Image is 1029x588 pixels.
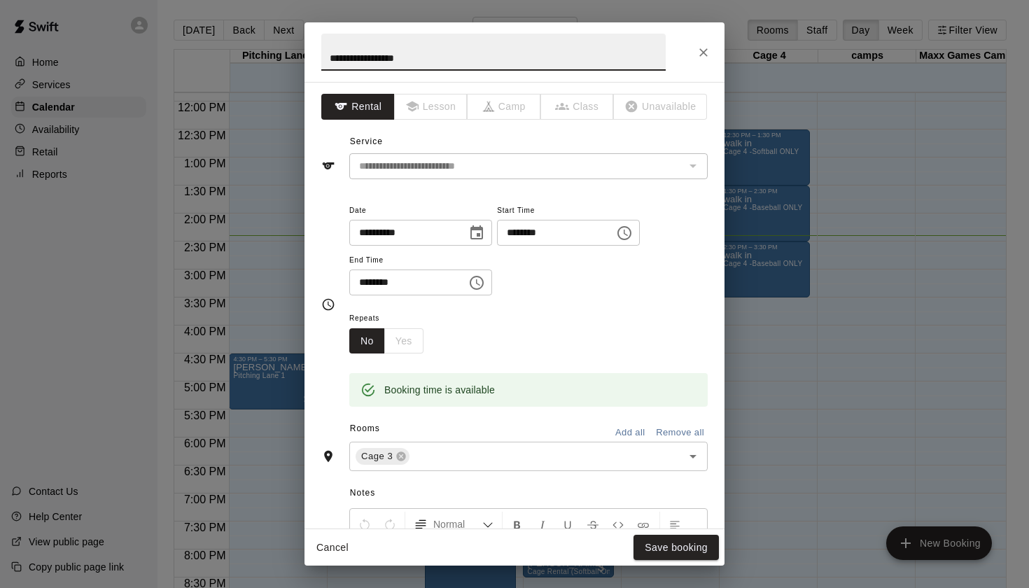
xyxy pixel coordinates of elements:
button: Choose time, selected time is 3:00 PM [463,269,491,297]
span: Service [350,136,383,146]
span: The type of an existing booking cannot be changed [541,94,615,120]
div: The service of an existing booking cannot be changed [349,153,708,179]
button: Redo [378,512,402,537]
svg: Rooms [321,449,335,463]
span: Rooms [350,423,380,433]
span: Date [349,202,492,220]
button: Insert Link [631,512,655,537]
button: Format Strikethrough [581,512,605,537]
button: Insert Code [606,512,630,537]
button: Rental [321,94,395,120]
span: The type of an existing booking cannot be changed [395,94,468,120]
button: Format Italics [531,512,554,537]
button: Format Bold [505,512,529,537]
button: Choose time, selected time is 2:30 PM [610,219,638,247]
span: Notes [350,482,708,505]
span: The type of an existing booking cannot be changed [468,94,541,120]
div: outlined button group [349,328,423,354]
div: Cage 3 [356,448,409,465]
span: Normal [433,517,482,531]
button: Left Align [663,512,687,537]
button: Choose date, selected date is Aug 17, 2025 [463,219,491,247]
div: Booking time is available [384,377,495,402]
button: No [349,328,385,354]
svg: Timing [321,297,335,311]
button: Format Underline [556,512,580,537]
button: Add all [608,422,652,444]
button: Open [683,447,703,466]
button: Remove all [652,422,708,444]
button: Save booking [633,535,719,561]
span: End Time [349,251,492,270]
span: Cage 3 [356,449,398,463]
span: Repeats [349,309,435,328]
button: Formatting Options [408,512,499,537]
button: Cancel [310,535,355,561]
span: Start Time [497,202,640,220]
button: Close [691,40,716,65]
svg: Service [321,159,335,173]
span: The type of an existing booking cannot be changed [614,94,708,120]
button: Undo [353,512,377,537]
